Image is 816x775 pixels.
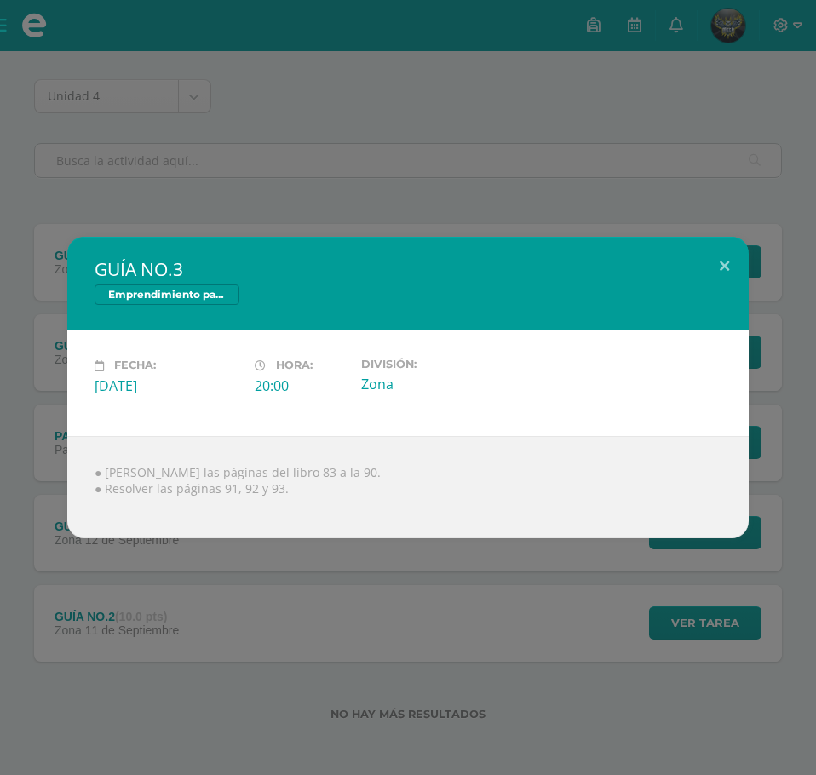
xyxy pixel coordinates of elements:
label: División: [361,358,508,370]
div: [DATE] [95,376,241,395]
div: 20:00 [255,376,348,395]
span: Emprendimiento para la Productividad [95,284,239,305]
h2: GUÍA NO.3 [95,257,721,281]
div: ● [PERSON_NAME] las páginas del libro 83 a la 90. ● Resolver las páginas 91, 92 y 93. [67,436,749,538]
span: Hora: [276,359,313,372]
button: Close (Esc) [700,237,749,295]
div: Zona [361,375,508,393]
span: Fecha: [114,359,156,372]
